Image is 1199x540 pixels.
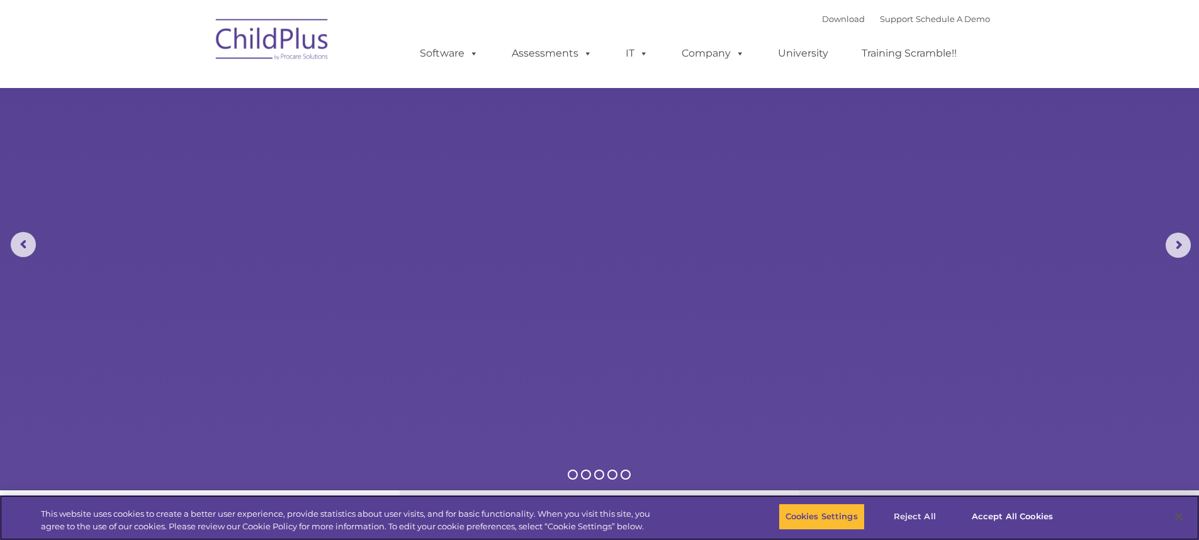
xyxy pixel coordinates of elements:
[175,83,213,92] span: Last name
[875,504,954,530] button: Reject All
[210,10,335,73] img: ChildPlus by Procare Solutions
[849,41,969,66] a: Training Scramble!!
[765,41,841,66] a: University
[779,504,865,530] button: Cookies Settings
[965,504,1060,530] button: Accept All Cookies
[407,41,491,66] a: Software
[880,14,913,24] a: Support
[499,41,605,66] a: Assessments
[1165,503,1193,531] button: Close
[822,14,865,24] a: Download
[613,41,661,66] a: IT
[822,14,990,24] font: |
[175,135,228,144] span: Phone number
[41,508,660,532] div: This website uses cookies to create a better user experience, provide statistics about user visit...
[669,41,757,66] a: Company
[916,14,990,24] a: Schedule A Demo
